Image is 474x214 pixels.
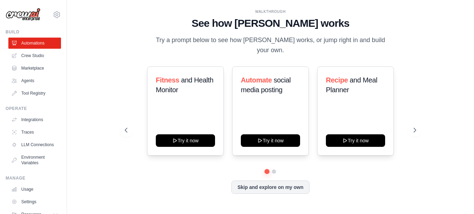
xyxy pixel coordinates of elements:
[326,76,348,84] span: Recipe
[241,134,300,147] button: Try it now
[8,139,61,150] a: LLM Connections
[156,76,179,84] span: Fitness
[8,88,61,99] a: Tool Registry
[326,76,377,94] span: and Meal Planner
[8,196,61,207] a: Settings
[153,35,388,56] p: Try a prompt below to see how [PERSON_NAME] works, or jump right in and build your own.
[231,181,309,194] button: Skip and explore on my own
[125,9,416,14] div: WALKTHROUGH
[439,181,474,214] iframe: Chat Widget
[326,134,385,147] button: Try it now
[8,63,61,74] a: Marketplace
[8,127,61,138] a: Traces
[8,152,61,168] a: Environment Variables
[8,50,61,61] a: Crew Studio
[8,114,61,125] a: Integrations
[6,175,61,181] div: Manage
[8,38,61,49] a: Automations
[156,76,213,94] span: and Health Monitor
[6,106,61,111] div: Operate
[6,8,40,21] img: Logo
[241,76,272,84] span: Automate
[125,17,416,30] h1: See how [PERSON_NAME] works
[156,134,215,147] button: Try it now
[8,75,61,86] a: Agents
[6,29,61,35] div: Build
[8,184,61,195] a: Usage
